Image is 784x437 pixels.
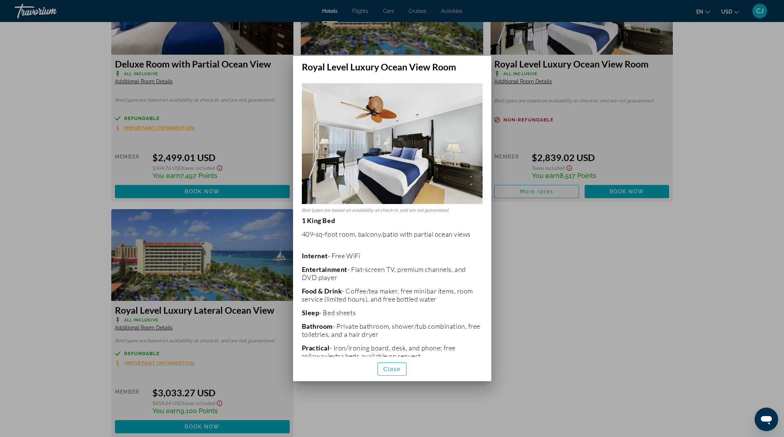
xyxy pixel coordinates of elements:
b: Practical [302,344,330,352]
strong: 1 King Bed [302,216,335,225]
b: Food & Drink [302,287,342,295]
img: 6703a6d9-6b0b-4f92-8af4-6c15f5edf4f7.jpeg [302,83,483,204]
iframe: Button to launch messaging window [755,408,778,431]
p: - Private bathroom, shower/tub combination, free toiletries, and a hair dryer [302,322,483,338]
p: 409-sq-foot room, balcony/patio with partial ocean views [302,230,483,238]
b: Entertainment [302,265,347,273]
b: Sleep [302,309,319,317]
button: Close [377,363,407,376]
span: Close [383,366,401,372]
b: Internet [302,252,328,260]
h2: Royal Level Luxury Ocean View Room [293,56,491,72]
p: - Bed sheets [302,309,483,317]
p: Bed types are based on availability at check-in, and are not guaranteed. [302,208,483,213]
p: - Free WiFi [302,252,483,260]
p: - Flat-screen TV, premium channels, and DVD player [302,265,483,281]
p: - Coffee/tea maker, free minibar items, room service (limited hours), and free bottled water [302,287,483,303]
p: - Iron/ironing board, desk, and phone; free rollaway/extra beds available on request [302,344,483,360]
b: Bathroom [302,322,333,330]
